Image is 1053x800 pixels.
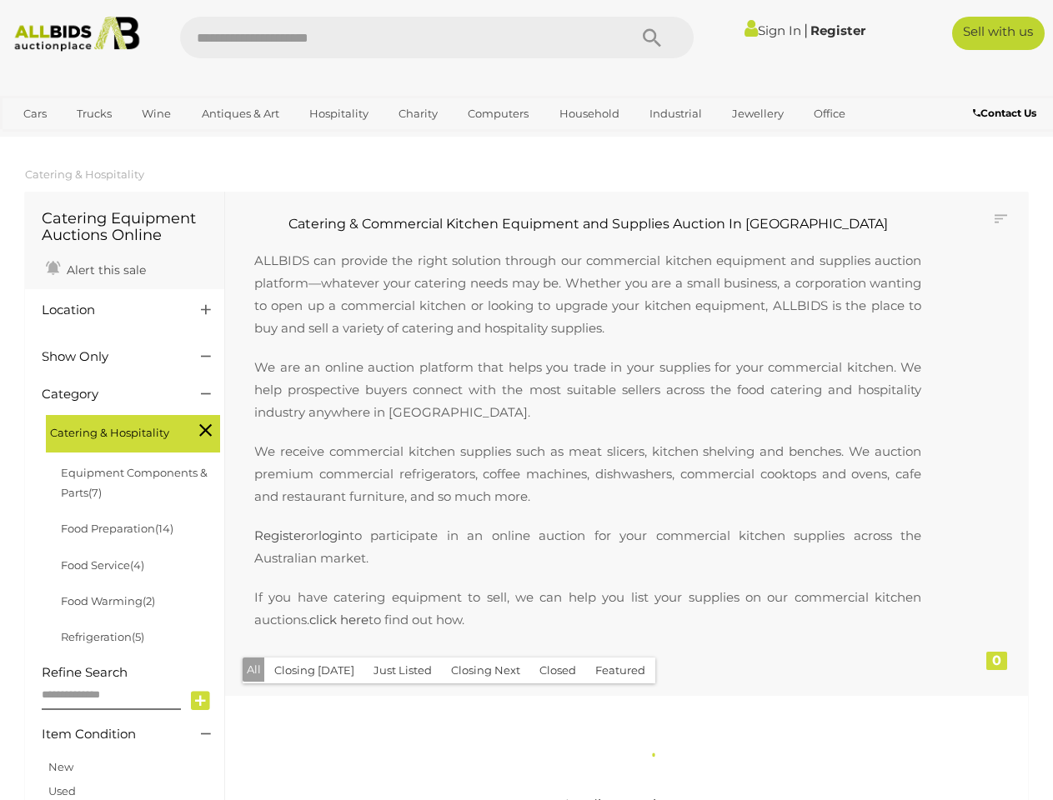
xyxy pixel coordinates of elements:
p: We receive commercial kitchen supplies such as meat slicers, kitchen shelving and benches. We auc... [238,440,938,507]
a: Wine [131,100,182,127]
span: Catering & Hospitality [50,419,175,442]
img: Allbids.com.au [8,17,147,52]
a: Food Preparation(14) [61,522,173,535]
h4: Item Condition [42,727,176,742]
a: Food Warming(2) [61,594,155,607]
a: Charity [388,100,449,127]
span: (7) [88,486,102,499]
button: Featured [585,657,655,683]
a: New [48,760,73,773]
h1: Catering Equipment Auctions Online [42,211,208,244]
span: (4) [130,558,144,572]
a: Equipment Components & Parts(7) [61,466,208,498]
a: Office [803,100,856,127]
button: Search [610,17,694,58]
a: Catering & Hospitality [25,167,144,181]
h2: Catering & Commercial Kitchen Equipment and Supplies Auction In [GEOGRAPHIC_DATA] [238,217,938,232]
a: Hospitality [298,100,379,127]
div: 0 [986,652,1007,670]
button: Closing [DATE] [264,657,364,683]
a: Food Service(4) [61,558,144,572]
a: Trucks [66,100,123,127]
p: We are an online auction platform that helps you trade in your supplies for your commercial kitch... [238,356,938,423]
a: Computers [457,100,539,127]
p: ALLBIDS can provide the right solution through our commercial kitchen equipment and supplies auct... [238,232,938,339]
h4: Location [42,303,176,317]
button: Just Listed [364,657,442,683]
a: Refrigeration(5) [61,630,144,643]
a: Cars [13,100,58,127]
a: Alert this sale [42,256,150,281]
a: [GEOGRAPHIC_DATA] [77,127,217,155]
a: click here [309,612,369,627]
a: Jewellery [721,100,795,127]
p: or to participate in an online auction for your commercial kitchen supplies across the Australian... [238,524,938,569]
span: Alert this sale [63,262,146,277]
h4: Category [42,387,176,402]
a: Household [549,100,630,127]
button: Closing Next [441,657,530,683]
h4: Refine Search [42,666,220,680]
a: Industrial [639,100,713,127]
p: If you have catering equipment to sell, we can help you list your supplies on our commercial kitc... [238,586,938,631]
h4: Show Only [42,350,176,364]
span: (2) [143,594,155,607]
span: | [804,21,808,39]
a: Used [48,784,76,797]
a: Contact Us [973,104,1040,122]
a: Register [254,527,306,543]
a: Antiques & Art [191,100,290,127]
button: All [243,657,265,682]
a: Sign In [745,22,801,38]
a: Sports [13,127,68,155]
a: login [318,527,349,543]
a: Sell with us [952,17,1045,50]
b: Contact Us [973,107,1036,119]
span: (14) [155,522,173,535]
a: Register [810,22,865,38]
span: (5) [132,630,144,643]
button: Closed [529,657,586,683]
